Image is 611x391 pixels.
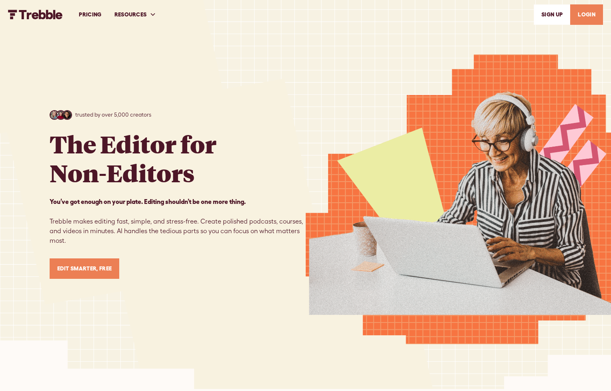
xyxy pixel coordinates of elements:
[8,10,63,19] img: Trebble FM Logo
[50,258,120,279] a: Edit Smarter, Free
[75,111,151,119] p: trusted by over 5,000 creators
[50,197,306,246] p: Trebble makes editing fast, simple, and stress-free. Create polished podcasts, courses, and video...
[8,10,63,19] a: home
[114,10,147,19] div: RESOURCES
[50,129,216,187] h1: The Editor for Non-Editors
[570,4,603,25] a: LOGIN
[108,1,163,28] div: RESOURCES
[72,1,108,28] a: PRICING
[50,198,246,205] strong: You’ve got enough on your plate. Editing shouldn’t be one more thing. ‍
[534,4,570,25] a: SIGn UP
